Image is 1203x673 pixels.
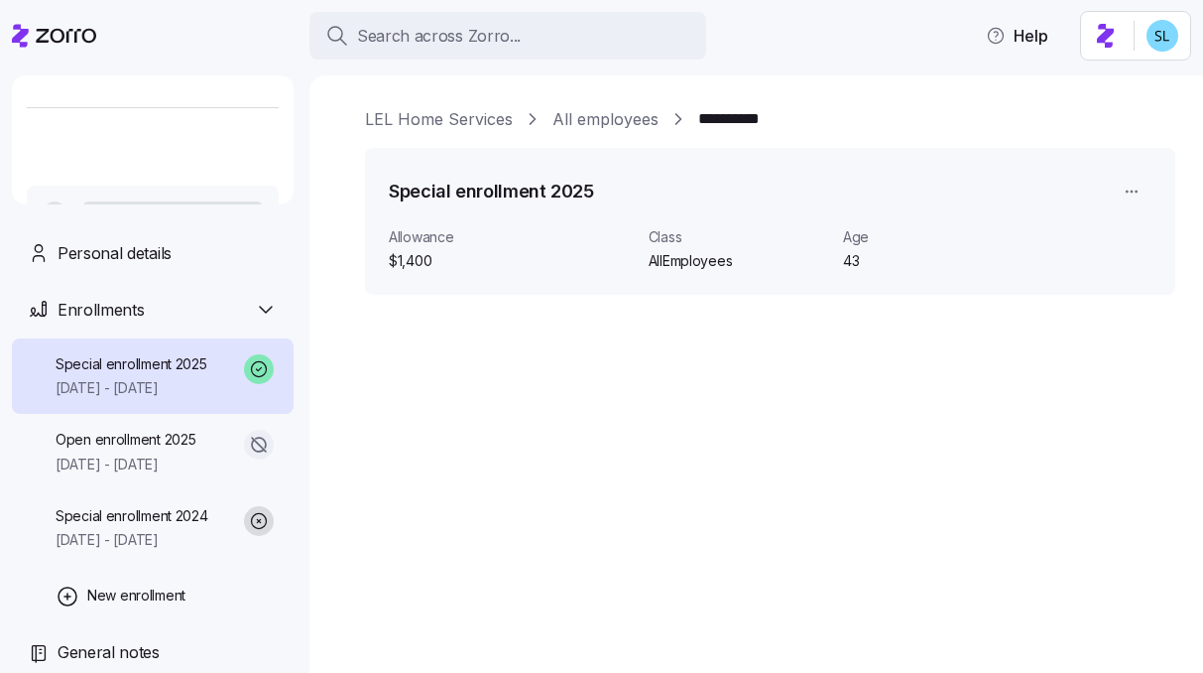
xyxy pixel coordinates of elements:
[389,227,633,247] span: Allowance
[843,227,1022,247] span: Age
[970,16,1064,56] button: Help
[58,640,160,665] span: General notes
[56,506,208,526] span: Special enrollment 2024
[56,455,195,474] span: [DATE] - [DATE]
[389,179,594,203] h1: Special enrollment 2025
[56,378,207,398] span: [DATE] - [DATE]
[56,354,207,374] span: Special enrollment 2025
[365,107,513,132] a: LEL Home Services
[843,251,1022,271] span: 43
[309,12,706,60] button: Search across Zorro...
[986,24,1048,48] span: Help
[1146,20,1178,52] img: 7c620d928e46699fcfb78cede4daf1d1
[87,586,185,606] span: New enrollment
[56,430,195,450] span: Open enrollment 2025
[389,251,633,271] span: $1,400
[649,251,827,271] span: AllEmployees
[58,241,172,266] span: Personal details
[58,298,144,323] span: Enrollments
[649,227,827,247] span: Class
[357,24,521,49] span: Search across Zorro...
[552,107,659,132] a: All employees
[56,530,208,550] span: [DATE] - [DATE]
